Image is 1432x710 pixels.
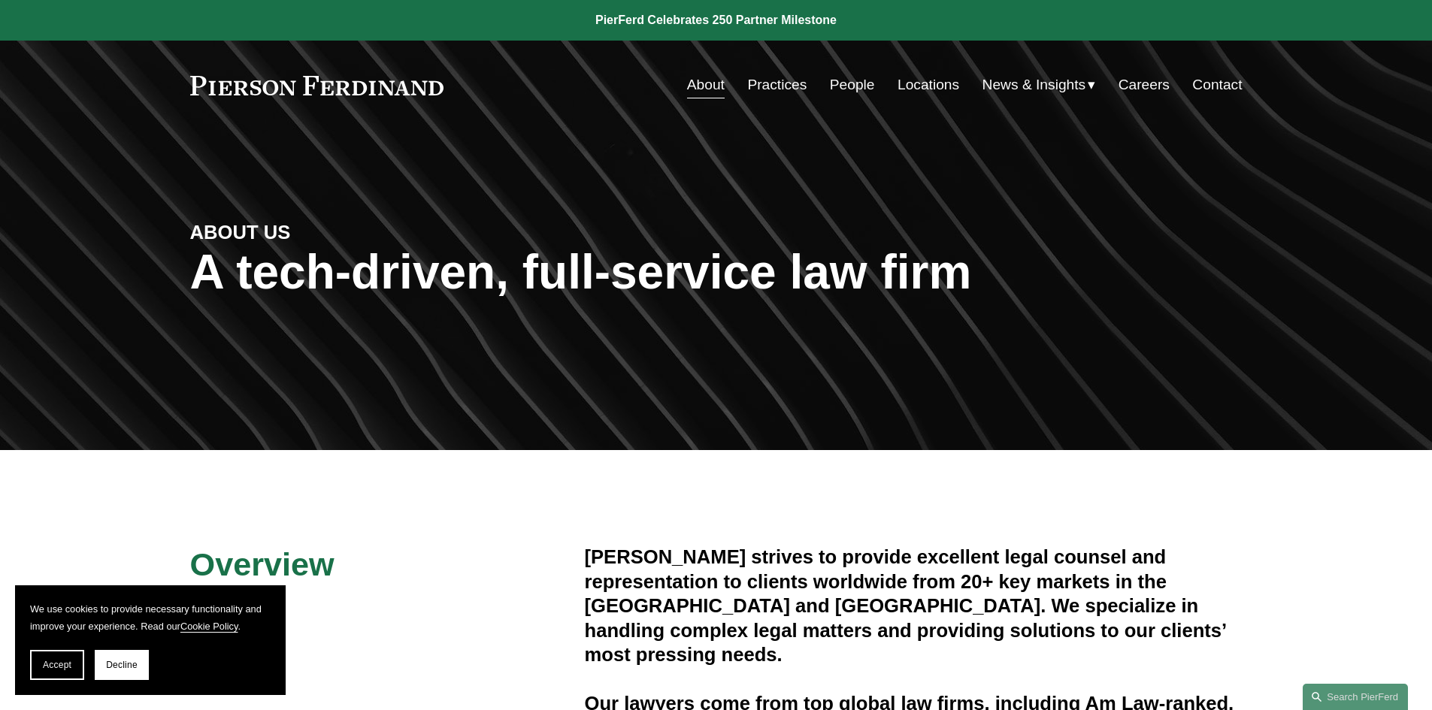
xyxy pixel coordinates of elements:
a: About [687,71,725,99]
a: People [830,71,875,99]
button: Decline [95,650,149,680]
a: Locations [898,71,959,99]
span: News & Insights [982,72,1086,98]
h1: A tech-driven, full-service law firm [190,245,1243,300]
section: Cookie banner [15,585,286,695]
strong: ABOUT US [190,222,291,243]
a: Cookie Policy [180,621,238,632]
span: Decline [106,660,138,670]
a: Practices [747,71,807,99]
a: Careers [1119,71,1170,99]
a: folder dropdown [982,71,1096,99]
p: We use cookies to provide necessary functionality and improve your experience. Read our . [30,600,271,635]
button: Accept [30,650,84,680]
a: Search this site [1303,684,1408,710]
h4: [PERSON_NAME] strives to provide excellent legal counsel and representation to clients worldwide ... [585,545,1243,666]
span: Accept [43,660,71,670]
span: Overview [190,546,335,582]
a: Contact [1192,71,1242,99]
